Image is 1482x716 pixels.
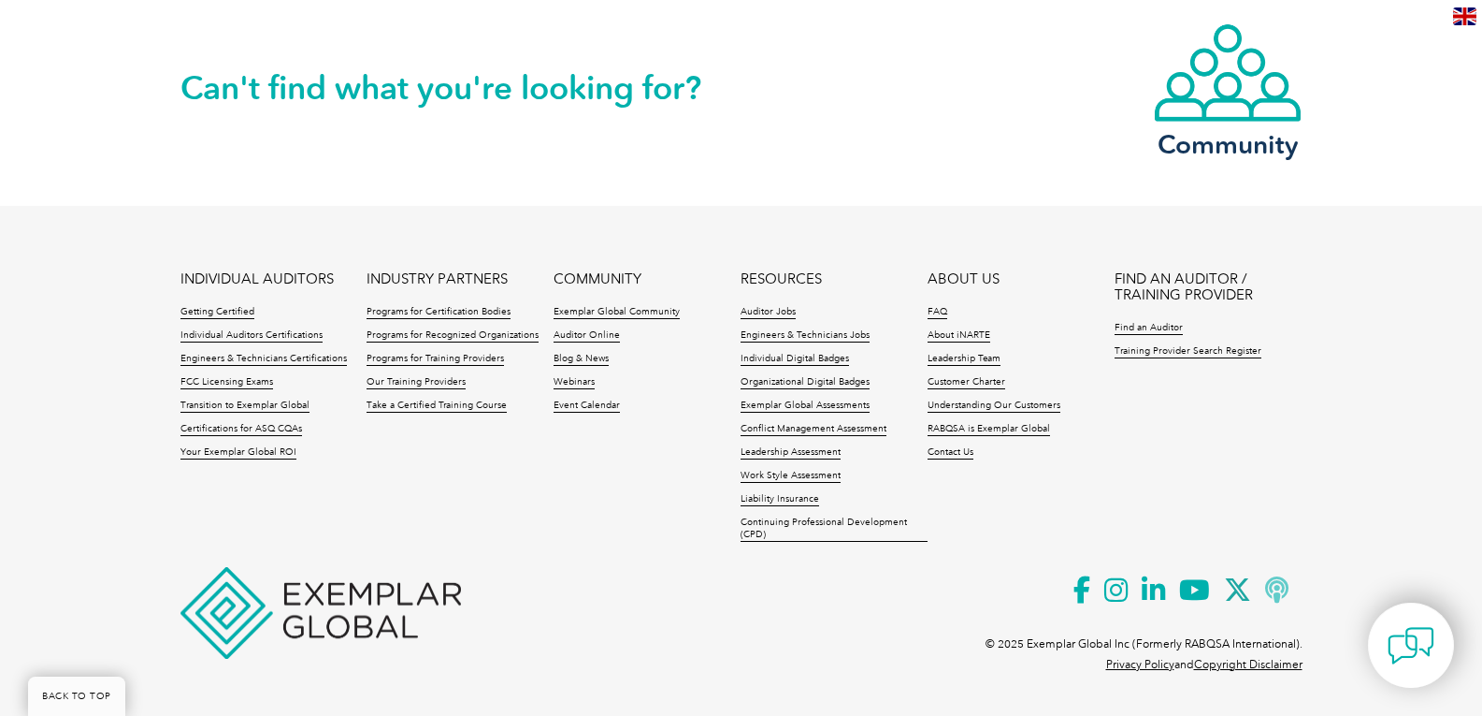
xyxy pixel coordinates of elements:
[1115,345,1261,358] a: Training Provider Search Register
[986,634,1302,654] p: © 2025 Exemplar Global Inc (Formerly RABQSA International).
[367,353,504,366] a: Programs for Training Providers
[367,271,508,287] a: INDUSTRY PARTNERS
[741,306,796,319] a: Auditor Jobs
[180,306,254,319] a: Getting Certified
[1153,133,1302,156] h3: Community
[1388,622,1434,669] img: contact-chat.png
[928,400,1060,413] a: Understanding Our Customers
[1194,658,1302,671] a: Copyright Disclaimer
[741,517,928,542] a: Continuing Professional Development (CPD)
[180,73,741,103] h2: Can't find what you're looking for?
[1115,271,1302,303] a: FIND AN AUDITOR / TRAINING PROVIDER
[928,329,990,343] a: About iNARTE
[180,423,302,436] a: Certifications for ASQ CQAs
[928,306,947,319] a: FAQ
[741,400,870,413] a: Exemplar Global Assessments
[1153,22,1302,156] a: Community
[180,567,461,659] img: Exemplar Global
[180,353,347,366] a: Engineers & Technicians Certifications
[741,271,822,287] a: RESOURCES
[1453,7,1476,25] img: en
[367,329,539,343] a: Programs for Recognized Organizations
[928,353,1000,366] a: Leadership Team
[180,271,334,287] a: INDIVIDUAL AUDITORS
[741,423,886,436] a: Conflict Management Assessment
[928,446,973,460] a: Contact Us
[741,329,870,343] a: Engineers & Technicians Jobs
[741,376,870,389] a: Organizational Digital Badges
[554,306,680,319] a: Exemplar Global Community
[1106,654,1302,675] p: and
[1106,658,1174,671] a: Privacy Policy
[554,400,620,413] a: Event Calendar
[180,376,273,389] a: FCC Licensing Exams
[367,376,466,389] a: Our Training Providers
[928,423,1050,436] a: RABQSA is Exemplar Global
[928,271,1000,287] a: ABOUT US
[741,446,841,460] a: Leadership Assessment
[180,400,309,413] a: Transition to Exemplar Global
[367,400,507,413] a: Take a Certified Training Course
[554,271,641,287] a: COMMUNITY
[554,376,595,389] a: Webinars
[741,353,849,366] a: Individual Digital Badges
[554,353,609,366] a: Blog & News
[928,376,1005,389] a: Customer Charter
[741,493,819,506] a: Liability Insurance
[180,446,296,460] a: Your Exemplar Global ROI
[554,329,620,343] a: Auditor Online
[28,677,125,716] a: BACK TO TOP
[367,306,511,319] a: Programs for Certification Bodies
[1115,322,1183,335] a: Find an Auditor
[741,470,841,483] a: Work Style Assessment
[1153,22,1302,124] img: icon-community.webp
[180,329,323,343] a: Individual Auditors Certifications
